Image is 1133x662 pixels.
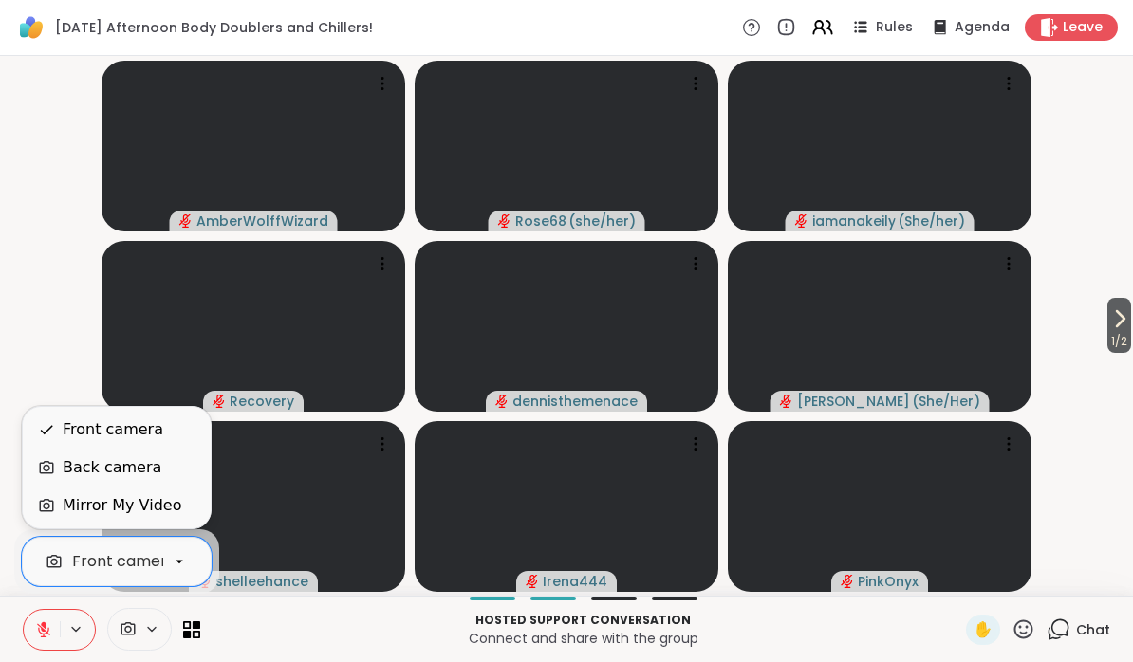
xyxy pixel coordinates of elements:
[212,629,955,648] p: Connect and share with the group
[795,214,808,228] span: audio-muted
[568,211,636,230] span: ( she/her )
[230,392,294,411] span: Recovery
[498,214,511,228] span: audio-muted
[858,572,919,591] span: PinkOnyx
[780,395,793,408] span: audio-muted
[812,211,896,230] span: iamanakeily
[797,392,910,411] span: [PERSON_NAME]
[63,418,163,441] div: Front camera
[841,575,854,588] span: audio-muted
[1076,620,1110,639] span: Chat
[1063,18,1103,37] span: Leave
[63,494,181,517] div: Mirror My Video
[495,395,509,408] span: audio-muted
[212,612,955,629] p: Hosted support conversation
[179,214,193,228] span: audio-muted
[898,211,965,230] span: ( She/her )
[215,572,308,591] span: shelleehance
[526,575,539,588] span: audio-muted
[912,392,980,411] span: ( She/Her )
[955,18,1010,37] span: Agenda
[213,395,226,408] span: audio-muted
[543,572,607,591] span: Irena444
[196,211,328,230] span: AmberWolffWizard
[974,618,993,641] span: ✋
[515,211,566,230] span: Rose68
[1107,330,1131,353] span: 1 / 2
[1107,298,1131,353] button: 1/2
[72,550,176,573] div: Front camera
[55,18,373,37] span: [DATE] Afternoon Body Doublers and Chillers!
[15,11,47,44] img: ShareWell Logomark
[876,18,913,37] span: Rules
[512,392,638,411] span: dennisthemenace
[63,456,161,479] div: Back camera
